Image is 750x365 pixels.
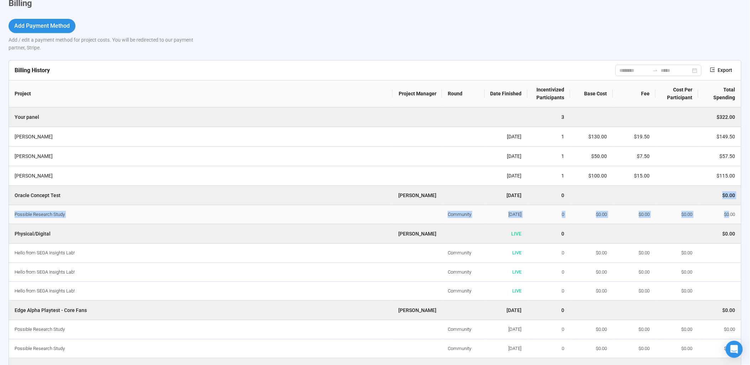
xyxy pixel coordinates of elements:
[485,320,528,339] td: [DATE]
[442,205,485,224] td: Community
[485,147,528,166] td: [DATE]
[513,288,522,293] span: LIVE
[528,301,570,320] td: 0
[570,244,613,263] td: $0.00
[698,107,741,127] td: $322.00
[442,320,485,339] td: Community
[9,339,393,358] td: Possible Research Study
[656,80,698,107] th: Cost Per Participant
[9,80,393,107] th: Project
[570,320,613,339] td: $0.00
[513,250,522,255] span: LIVE
[698,147,741,166] td: $57.50
[485,186,528,205] td: [DATE]
[9,205,393,224] td: Possible Research Study
[613,282,656,301] td: $0.00
[613,244,656,263] td: $0.00
[528,127,570,147] td: 1
[528,263,570,282] td: 0
[698,80,741,107] th: Total Spending
[512,231,522,237] span: LIVE
[710,67,715,72] span: export
[393,80,442,107] th: Project Manager
[528,205,570,224] td: 0
[393,301,442,320] td: [PERSON_NAME]
[613,80,656,107] th: Fee
[442,80,485,107] th: Round
[613,127,656,147] td: $19.50
[726,341,743,358] div: Open Intercom Messenger
[570,263,613,282] td: $0.00
[528,244,570,263] td: 0
[528,107,570,127] td: 3
[698,186,741,205] td: $0.00
[528,320,570,339] td: 0
[442,244,485,263] td: Community
[9,301,393,320] td: Edge Alpha Playtest - Core Fans
[485,127,528,147] td: [DATE]
[15,66,615,75] div: Billing History
[9,186,393,205] td: Oracle Concept Test
[485,205,528,224] td: [DATE]
[528,80,570,107] th: Incentivized Participants
[485,339,528,358] td: [DATE]
[528,147,570,166] td: 1
[570,147,613,166] td: $50.00
[613,147,656,166] td: $7.50
[528,224,570,244] td: 0
[485,80,528,107] th: Date Finished
[570,205,613,224] td: $0.00
[698,166,741,186] td: $115.00
[698,205,741,224] td: $0.00
[9,282,393,301] td: Hello from SEGA Insights Lab!
[613,205,656,224] td: $0.00
[9,147,393,166] td: [PERSON_NAME]
[9,244,393,263] td: Hello from SEGA Insights Lab!
[528,282,570,301] td: 0
[570,282,613,301] td: $0.00
[656,339,698,358] td: $0.00
[613,320,656,339] td: $0.00
[9,127,393,147] td: [PERSON_NAME]
[570,80,613,107] th: Base Cost
[442,339,485,358] td: Community
[485,301,528,320] td: [DATE]
[393,186,442,205] td: [PERSON_NAME]
[613,166,656,186] td: $15.00
[9,37,193,51] span: Add / edit a payment method for project costs. You will be redirected to our payment partner, Str...
[9,166,393,186] td: [PERSON_NAME]
[9,224,393,244] td: Physical/Digital
[9,263,393,282] td: Hello from SEGA Insights Lab!
[698,301,741,320] td: $0.00
[718,66,733,74] span: Export
[613,263,656,282] td: $0.00
[528,339,570,358] td: 0
[698,320,741,339] td: $0.00
[393,224,442,244] td: [PERSON_NAME]
[704,64,738,76] button: exportExport
[656,263,698,282] td: $0.00
[652,68,658,73] span: to
[656,282,698,301] td: $0.00
[528,186,570,205] td: 0
[485,166,528,186] td: [DATE]
[613,339,656,358] td: $0.00
[14,21,70,30] span: Add Payment Method
[656,205,698,224] td: $0.00
[656,244,698,263] td: $0.00
[528,166,570,186] td: 1
[570,127,613,147] td: $130.00
[570,166,613,186] td: $100.00
[442,263,485,282] td: Community
[9,320,393,339] td: Possible Research Study
[513,269,522,275] span: LIVE
[570,339,613,358] td: $0.00
[656,320,698,339] td: $0.00
[652,68,658,73] span: swap-right
[9,19,75,33] button: Add Payment Method
[698,127,741,147] td: $149.50
[442,282,485,301] td: Community
[698,339,741,358] td: $0.00
[698,224,741,244] td: $0.00
[9,107,393,127] td: Your panel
